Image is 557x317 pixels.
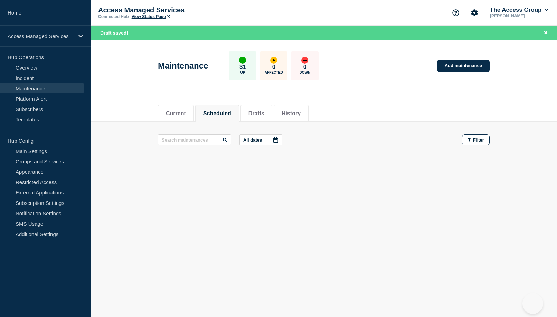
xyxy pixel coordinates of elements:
p: Access Managed Services [8,33,74,39]
span: Filter [473,137,484,143]
iframe: Help Scout Beacon - Open [522,293,543,314]
p: Affected [265,71,283,74]
p: [PERSON_NAME] [489,13,549,18]
button: Scheduled [203,110,231,117]
div: affected [270,57,277,64]
p: Access Managed Services [98,6,236,14]
div: up [239,57,246,64]
p: 0 [272,64,275,71]
p: Down [300,71,311,74]
button: Account settings [467,6,482,20]
button: Current [166,110,186,117]
p: 31 [239,64,246,71]
h1: Maintenance [158,61,208,71]
div: down [301,57,308,64]
a: Add maintenance [437,60,490,72]
a: View Status Page [132,14,170,19]
p: All dates [243,137,262,143]
p: Up [240,71,245,74]
button: History [282,110,301,117]
button: Drafts [248,110,264,117]
p: 0 [303,64,306,71]
span: Draft saved! [100,30,128,36]
button: Support [449,6,463,20]
input: Search maintenances [158,134,231,145]
button: All dates [239,134,282,145]
button: Close banner [541,29,550,37]
p: Connected Hub [98,14,129,19]
button: The Access Group [489,7,549,13]
button: Filter [462,134,490,145]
